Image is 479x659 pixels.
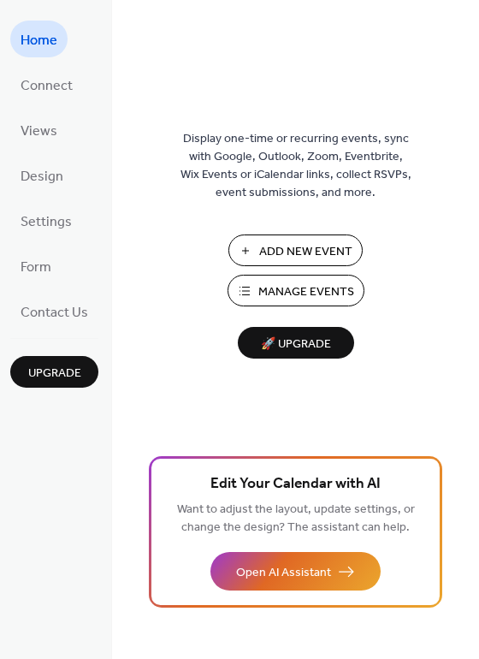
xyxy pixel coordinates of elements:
[21,254,51,281] span: Form
[10,111,68,148] a: Views
[21,73,73,99] span: Connect
[258,283,354,301] span: Manage Events
[210,552,381,591] button: Open AI Assistant
[21,118,57,145] span: Views
[21,209,72,235] span: Settings
[10,293,98,329] a: Contact Us
[236,564,331,582] span: Open AI Assistant
[259,243,352,261] span: Add New Event
[10,157,74,193] a: Design
[238,327,354,359] button: 🚀 Upgrade
[177,498,415,539] span: Want to adjust the layout, update settings, or change the design? The assistant can help.
[10,66,83,103] a: Connect
[10,202,82,239] a: Settings
[21,300,88,326] span: Contact Us
[210,472,381,496] span: Edit Your Calendar with AI
[248,333,344,356] span: 🚀 Upgrade
[10,21,68,57] a: Home
[21,163,63,190] span: Design
[28,365,81,383] span: Upgrade
[228,275,364,306] button: Manage Events
[21,27,57,54] span: Home
[10,356,98,388] button: Upgrade
[228,235,363,266] button: Add New Event
[10,247,62,284] a: Form
[180,130,411,202] span: Display one-time or recurring events, sync with Google, Outlook, Zoom, Eventbrite, Wix Events or ...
